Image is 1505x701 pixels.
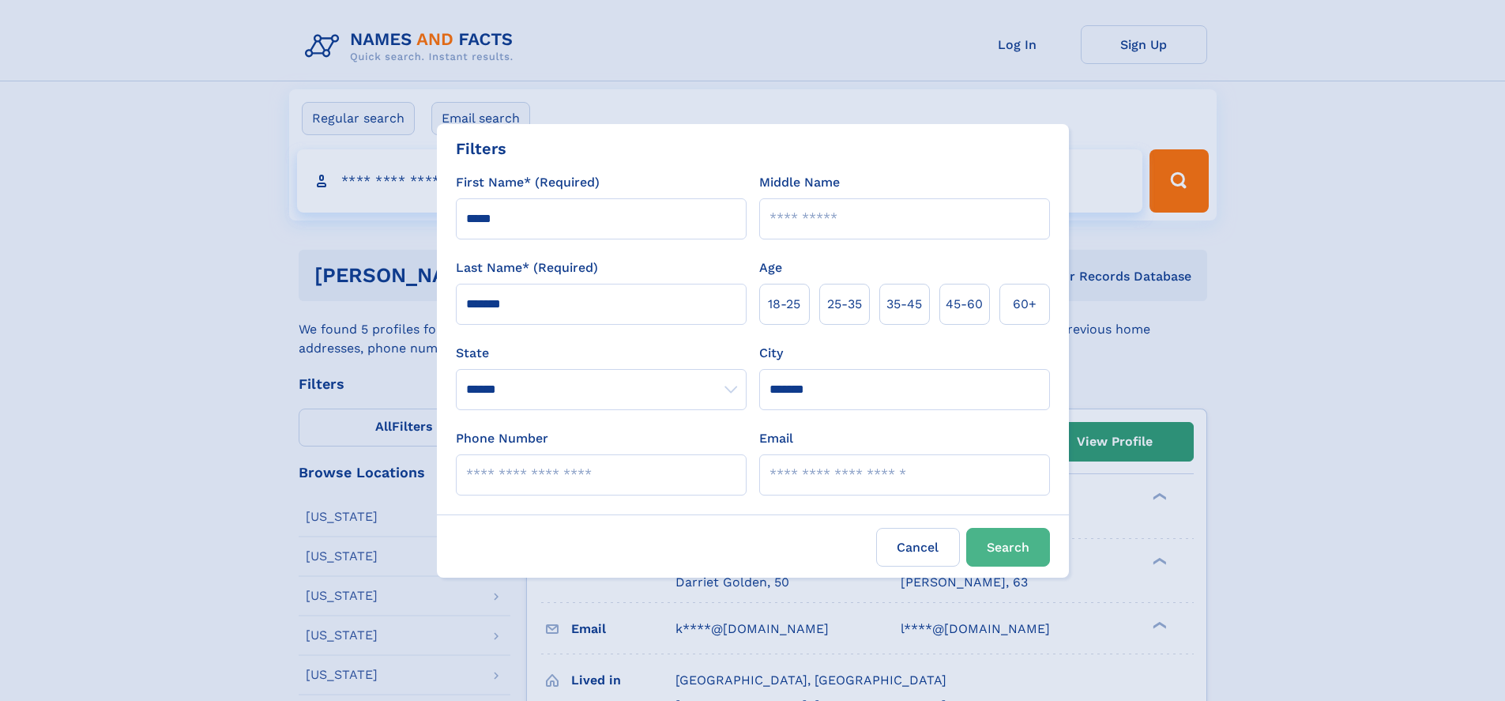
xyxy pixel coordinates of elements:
[456,258,598,277] label: Last Name* (Required)
[1013,295,1037,314] span: 60+
[886,295,922,314] span: 35‑45
[966,528,1050,567] button: Search
[456,137,506,160] div: Filters
[759,429,793,448] label: Email
[456,429,548,448] label: Phone Number
[759,258,782,277] label: Age
[456,344,747,363] label: State
[946,295,983,314] span: 45‑60
[827,295,862,314] span: 25‑35
[759,173,840,192] label: Middle Name
[759,344,783,363] label: City
[768,295,800,314] span: 18‑25
[876,528,960,567] label: Cancel
[456,173,600,192] label: First Name* (Required)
